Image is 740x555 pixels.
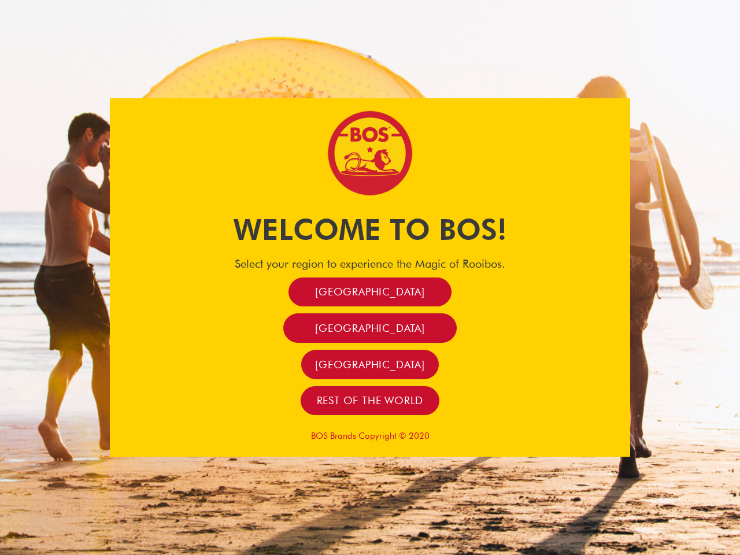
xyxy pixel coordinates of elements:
[301,386,440,416] a: Rest of the world
[315,321,425,335] span: [GEOGRAPHIC_DATA]
[315,285,425,298] span: [GEOGRAPHIC_DATA]
[317,394,424,407] span: Rest of the world
[301,350,439,379] a: [GEOGRAPHIC_DATA]
[283,313,457,343] a: [GEOGRAPHIC_DATA]
[288,277,452,307] a: [GEOGRAPHIC_DATA]
[315,358,425,371] span: [GEOGRAPHIC_DATA]
[110,431,630,441] p: BOS Brands Copyright © 2020
[110,209,630,250] h1: Welcome to BOS!
[110,257,630,271] h4: Select your region to experience the Magic of Rooibos.
[327,110,413,197] img: Bos Brands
